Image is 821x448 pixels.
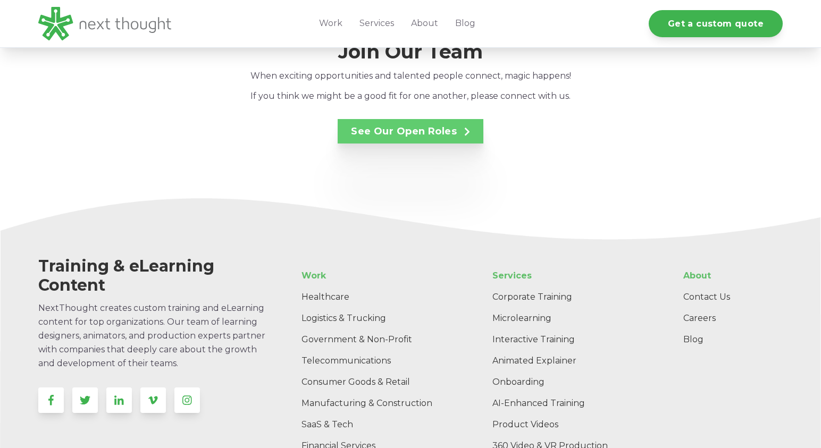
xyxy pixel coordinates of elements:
[484,371,656,393] a: Onboarding
[293,371,453,393] a: Consumer Goods & Retail
[129,69,692,83] p: When exciting opportunities and talented people connect, magic happens!
[293,308,453,329] a: Logistics & Trucking
[338,119,483,143] a: See Our Open Roles
[484,414,656,435] a: Product Videos
[484,350,656,371] a: Animated Explainer
[675,265,783,350] div: Navigation Menu
[129,89,692,103] p: If you think we might be a good fit for one another, please connect with us.
[293,265,453,286] a: Work
[38,7,171,40] img: LG - NextThought Logo
[484,329,656,350] a: Interactive Training
[293,329,453,350] a: Government & Non-Profit
[675,286,783,308] a: Contact Us
[38,303,265,368] span: NextThought creates custom training and eLearning content for top organizations. Our team of lear...
[484,286,656,308] a: Corporate Training
[675,308,783,329] a: Careers
[38,256,214,295] span: Training & eLearning Content
[293,350,453,371] a: Telecommunications
[649,10,783,37] a: Get a custom quote
[484,265,656,286] a: Services
[293,414,453,435] a: SaaS & Tech
[675,329,783,350] a: Blog
[293,393,453,414] a: Manufacturing & Construction
[675,265,783,286] a: About
[484,308,656,329] a: Microlearning
[129,41,692,63] h2: Join Our Team
[484,393,656,414] a: AI-Enhanced Training
[293,286,453,308] a: Healthcare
